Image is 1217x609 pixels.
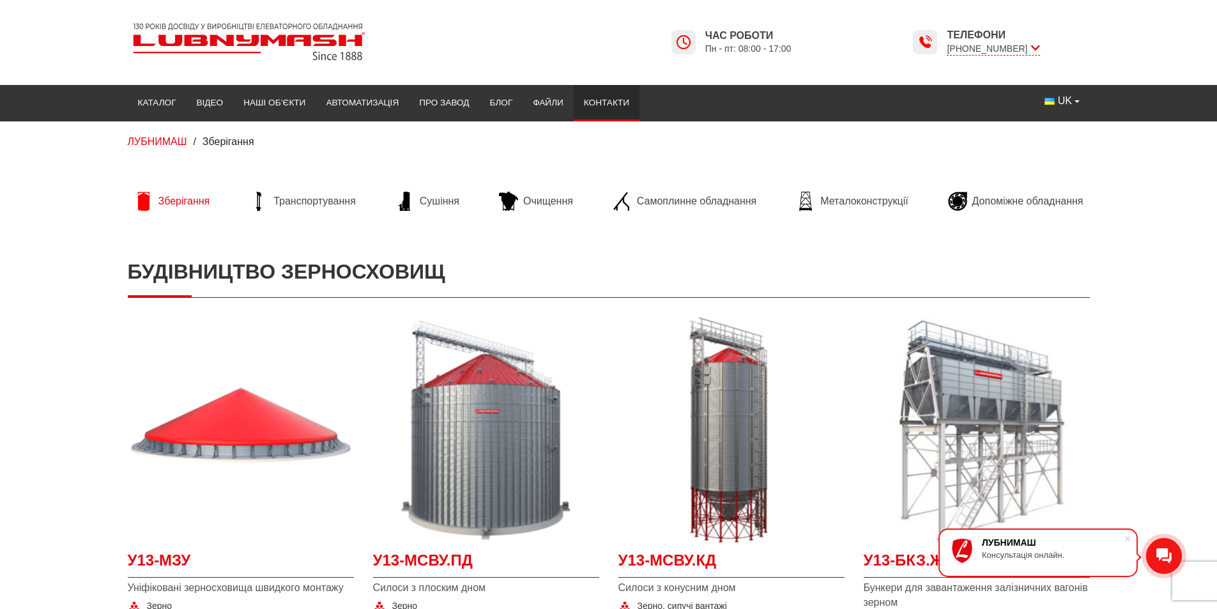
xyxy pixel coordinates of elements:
span: Зберігання [158,194,210,208]
a: Файли [523,89,574,117]
a: У13-МЗУ [128,550,354,578]
span: Сушіння [420,194,459,208]
span: Телефони [947,28,1039,42]
a: Автоматизація [316,89,409,117]
span: Металоконструкції [820,194,908,208]
a: У13-БКЗ.ЖД [864,550,1090,578]
button: UK [1034,89,1089,113]
a: Транспортування [243,192,362,211]
span: Допоміжне обладнання [972,194,1083,208]
span: Силоси з плоским дном [373,581,599,595]
a: У13-МСВУ.ПД [373,550,599,578]
a: Відео [187,89,234,117]
span: Транспортування [273,194,356,208]
a: Зберігання [128,192,217,211]
div: ЛУБНИМАШ [982,537,1124,548]
span: Уніфіковані зерносховища швидкого монтажу [128,581,354,595]
span: [PHONE_NUMBER] [947,42,1039,56]
span: Силоси з конусним дном [618,581,845,595]
a: Сушіння [389,192,466,211]
img: Lubnymash [128,18,371,66]
a: Металоконструкції [790,192,914,211]
a: Контакти [574,89,639,117]
a: ЛУБНИМАШ [128,136,187,147]
img: Українська [1045,98,1055,105]
span: Самоплинне обладнання [637,194,756,208]
a: Самоплинне обладнання [606,192,763,211]
div: Консультація онлайн. [982,550,1124,560]
a: Каталог [128,89,187,117]
img: Lubnymash time icon [917,35,933,50]
a: Очищення [493,192,579,211]
h1: Будівництво зерносховищ [128,247,1090,297]
span: / [193,136,195,147]
span: Час роботи [705,29,792,43]
span: Зберігання [203,136,254,147]
span: Очищення [523,194,573,208]
a: Про завод [409,89,479,117]
span: Пн - пт: 08:00 - 17:00 [705,43,792,55]
a: У13-МСВУ.КД [618,550,845,578]
span: UK [1058,94,1072,108]
a: Блог [479,89,523,117]
a: Допоміжне обладнання [942,192,1090,211]
img: Lubnymash time icon [676,35,691,50]
a: Наші об’єкти [233,89,316,117]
